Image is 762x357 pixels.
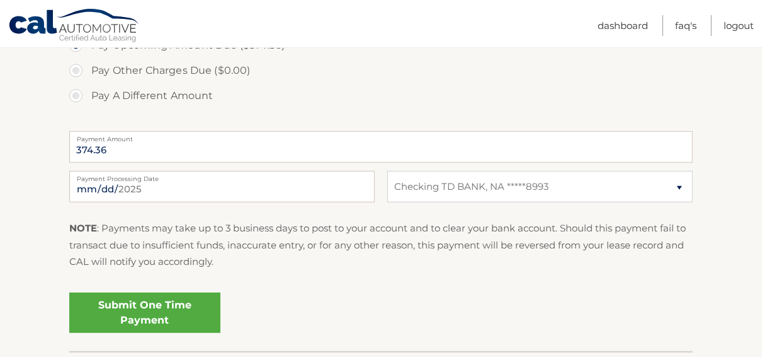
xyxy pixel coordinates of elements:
a: Logout [724,15,754,36]
a: Dashboard [598,15,648,36]
label: Payment Amount [69,131,693,141]
input: Payment Amount [69,131,693,163]
label: Payment Processing Date [69,171,375,181]
p: : Payments may take up to 3 business days to post to your account and to clear your bank account.... [69,220,693,270]
strong: NOTE [69,222,97,234]
input: Payment Date [69,171,375,202]
a: Cal Automotive [8,8,140,45]
label: Pay Other Charges Due ($0.00) [69,58,693,83]
label: Pay A Different Amount [69,83,693,108]
a: Submit One Time Payment [69,293,220,333]
a: FAQ's [675,15,697,36]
